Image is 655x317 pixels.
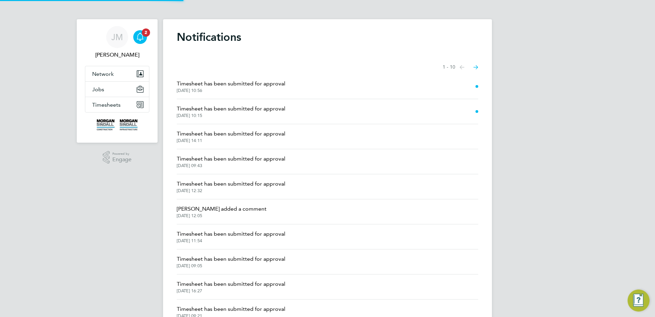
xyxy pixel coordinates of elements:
[92,71,114,77] span: Network
[177,305,285,313] span: Timesheet has been submitted for approval
[177,230,285,244] a: Timesheet has been submitted for approval[DATE] 11:54
[443,60,478,74] nav: Select page of notifications list
[97,119,138,130] img: morgansindall-logo-retina.png
[111,33,123,42] span: JM
[85,119,149,130] a: Go to home page
[92,102,121,108] span: Timesheets
[177,30,478,44] h1: Notifications
[85,51,149,59] span: James Morey
[112,151,132,157] span: Powered by
[177,238,285,244] span: [DATE] 11:54
[133,26,147,48] a: 2
[177,180,285,188] span: Timesheet has been submitted for approval
[177,130,285,138] span: Timesheet has been submitted for approval
[177,205,267,213] span: [PERSON_NAME] added a comment
[177,155,285,163] span: Timesheet has been submitted for approval
[177,280,285,294] a: Timesheet has been submitted for approval[DATE] 16:27
[77,19,158,143] nav: Main navigation
[177,80,285,88] span: Timesheet has been submitted for approval
[92,86,104,93] span: Jobs
[177,288,285,294] span: [DATE] 16:27
[177,155,285,168] a: Timesheet has been submitted for approval[DATE] 09:43
[177,230,285,238] span: Timesheet has been submitted for approval
[177,113,285,118] span: [DATE] 10:15
[85,82,149,97] button: Jobs
[142,28,150,37] span: 2
[177,180,285,193] a: Timesheet has been submitted for approval[DATE] 12:32
[177,255,285,263] span: Timesheet has been submitted for approval
[628,290,650,312] button: Engage Resource Center
[177,88,285,93] span: [DATE] 10:56
[443,64,455,71] span: 1 - 10
[177,188,285,193] span: [DATE] 12:32
[177,105,285,113] span: Timesheet has been submitted for approval
[85,66,149,81] button: Network
[177,163,285,168] span: [DATE] 09:43
[177,255,285,269] a: Timesheet has been submitted for approval[DATE] 09:05
[85,97,149,112] button: Timesheets
[177,280,285,288] span: Timesheet has been submitted for approval
[177,80,285,93] a: Timesheet has been submitted for approval[DATE] 10:56
[177,213,267,219] span: [DATE] 12:05
[177,138,285,143] span: [DATE] 14:11
[177,263,285,269] span: [DATE] 09:05
[177,205,267,219] a: [PERSON_NAME] added a comment[DATE] 12:05
[177,130,285,143] a: Timesheet has been submitted for approval[DATE] 14:11
[177,105,285,118] a: Timesheet has been submitted for approval[DATE] 10:15
[85,26,149,59] a: JM[PERSON_NAME]
[103,151,132,164] a: Powered byEngage
[112,157,132,163] span: Engage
